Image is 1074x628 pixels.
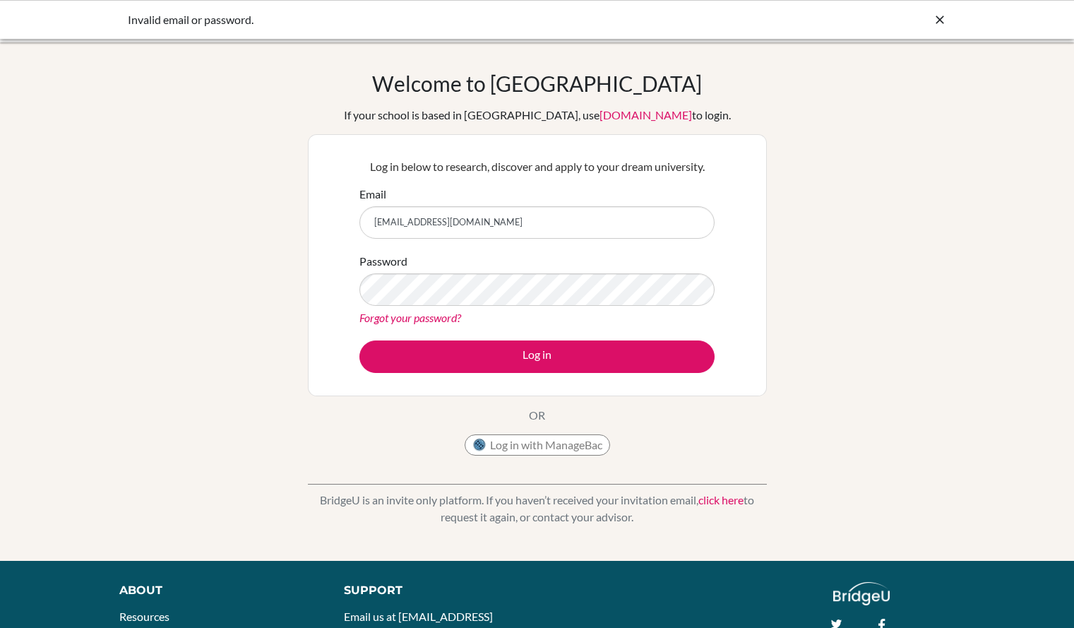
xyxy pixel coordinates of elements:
a: Resources [119,610,169,623]
div: About [119,582,312,599]
button: Log in with ManageBac [465,434,610,456]
label: Password [359,253,407,270]
p: BridgeU is an invite only platform. If you haven’t received your invitation email, to request it ... [308,492,767,526]
a: [DOMAIN_NAME] [599,108,692,122]
button: Log in [359,340,715,373]
div: Support [344,582,522,599]
p: Log in below to research, discover and apply to your dream university. [359,158,715,175]
a: Forgot your password? [359,311,461,324]
div: Invalid email or password. [128,11,735,28]
p: OR [529,407,545,424]
h1: Welcome to [GEOGRAPHIC_DATA] [372,71,702,96]
a: click here [698,493,744,506]
div: If your school is based in [GEOGRAPHIC_DATA], use to login. [344,107,731,124]
img: logo_white@2x-f4f0deed5e89b7ecb1c2cc34c3e3d731f90f0f143d5ea2071677605dd97b5244.png [833,582,890,605]
label: Email [359,186,386,203]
